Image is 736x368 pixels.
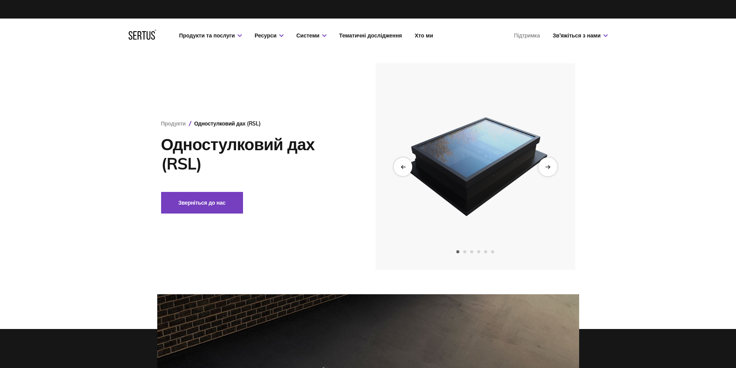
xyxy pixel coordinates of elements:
[161,134,315,174] font: Одностулковий дах (RSL)
[597,278,736,368] iframe: Віджет чату
[415,32,433,39] a: Хто ми
[484,250,487,253] span: Перейти до слайду 5
[179,32,242,39] a: Продукти та послуги
[178,199,226,206] font: Зверніться до нас
[394,158,412,176] div: Попередній слайд
[339,32,402,39] a: Тематичні дослідження
[553,32,601,39] font: Зв'яжіться з нами
[255,32,277,39] font: Ресурси
[597,278,736,368] div: Віджет чата
[463,250,466,253] span: Перейти до слайда 2
[477,250,480,253] span: Перейти до слайду 4
[161,120,186,127] a: Продукти
[296,32,326,39] a: Системи
[514,32,540,39] a: Підтримка
[553,32,608,39] a: Зв'яжіться з нами
[491,250,494,253] span: Перейти до слайду 6
[255,32,284,39] a: Ресурси
[179,32,235,39] font: Продукти та послуги
[470,250,473,253] span: Перейти до слайду 3
[161,192,243,214] button: Зверніться до нас
[538,157,557,176] div: Наступний слайд
[296,32,320,39] font: Системи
